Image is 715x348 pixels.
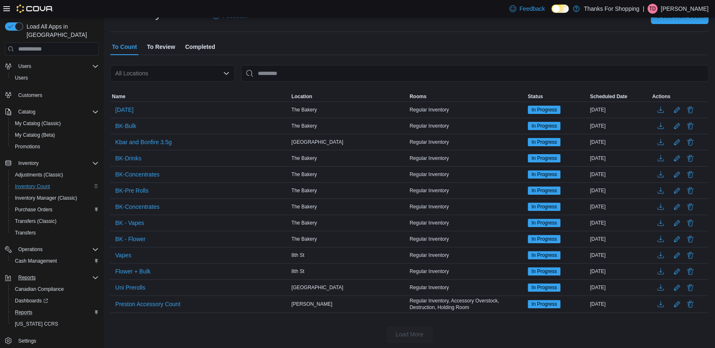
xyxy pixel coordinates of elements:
button: Open list of options [223,70,230,77]
button: Users [15,61,34,71]
span: Dashboards [15,297,48,304]
button: Catalog [2,106,102,118]
span: In Progress [528,267,560,275]
button: BK-Pre Rolls [112,184,152,197]
div: Regular Inventory [408,186,526,196]
a: Transfers [12,228,39,238]
span: In Progress [528,106,560,114]
button: Delete [685,186,695,196]
span: In Progress [531,187,557,194]
span: In Progress [528,203,560,211]
button: BK-Concentrates [112,168,163,181]
span: Users [18,63,31,70]
span: Vapes [115,251,131,259]
span: Promotions [15,143,40,150]
span: In Progress [528,154,560,162]
div: Regular Inventory [408,153,526,163]
button: Customers [2,89,102,101]
a: Purchase Orders [12,205,56,215]
div: Regular Inventory [408,283,526,292]
span: [US_STATE] CCRS [15,321,58,327]
span: Adjustments (Classic) [15,172,63,178]
span: 8th St [291,268,304,275]
a: Transfers (Classic) [12,216,60,226]
span: My Catalog (Classic) [15,120,61,127]
p: Thanks For Shopping [584,4,639,14]
button: Location [290,92,408,101]
button: Edit count details [672,136,682,148]
button: Inventory [2,157,102,169]
button: Delete [685,153,695,163]
a: Dashboards [8,295,102,307]
span: Adjustments (Classic) [12,170,99,180]
button: Delete [685,283,695,292]
span: Inventory [15,158,99,168]
div: [DATE] [588,169,650,179]
span: In Progress [531,171,557,178]
span: The Bakery [291,236,317,242]
p: | [642,4,644,14]
button: Delete [685,266,695,276]
button: Reports [8,307,102,318]
span: Rooms [410,93,427,100]
span: Customers [18,92,42,99]
button: Edit count details [672,184,682,197]
button: Uni Prerolls [112,281,148,294]
span: Canadian Compliance [15,286,64,292]
button: Delete [685,202,695,212]
span: The Bakery [291,123,317,129]
span: Inventory Count [15,183,50,190]
a: Adjustments (Classic) [12,170,66,180]
span: In Progress [531,300,557,308]
a: Reports [12,307,36,317]
span: Users [15,75,28,81]
div: [DATE] [588,121,650,131]
button: Reports [15,273,39,283]
span: In Progress [528,300,560,308]
span: BK - Vapes [115,219,144,227]
div: [DATE] [588,137,650,147]
span: Inventory Count [12,181,99,191]
button: Vapes [112,249,135,261]
div: Regular Inventory [408,234,526,244]
button: Inventory [15,158,42,168]
span: Canadian Compliance [12,284,99,294]
span: In Progress [531,106,557,114]
span: [GEOGRAPHIC_DATA] [291,139,343,145]
a: Dashboards [12,296,51,306]
span: Transfers (Classic) [15,218,56,225]
div: [DATE] [588,105,650,115]
button: Name [110,92,290,101]
span: [PERSON_NAME] [291,301,332,307]
a: Cash Management [12,256,60,266]
button: Delete [685,169,695,179]
div: Regular Inventory [408,105,526,115]
span: Catalog [15,107,99,117]
span: The Bakery [291,203,317,210]
button: Edit count details [672,152,682,164]
span: My Catalog (Classic) [12,118,99,128]
span: Cash Management [12,256,99,266]
div: Regular Inventory [408,218,526,228]
span: To Review [147,39,175,55]
button: Edit count details [672,265,682,278]
span: Transfers (Classic) [12,216,99,226]
input: This is a search bar. After typing your query, hit enter to filter the results lower in the page. [241,65,708,82]
button: BK - Flower [112,233,149,245]
button: Edit count details [672,104,682,116]
span: Inventory Manager (Classic) [15,195,77,201]
span: The Bakery [291,106,317,113]
button: My Catalog (Classic) [8,118,102,129]
button: Users [8,72,102,84]
div: [DATE] [588,202,650,212]
span: My Catalog (Beta) [12,130,99,140]
a: My Catalog (Classic) [12,118,64,128]
a: [US_STATE] CCRS [12,319,61,329]
div: [DATE] [588,218,650,228]
span: Status [528,93,543,100]
span: BK-Concentrates [115,203,160,211]
button: Status [526,92,588,101]
button: Edit count details [672,201,682,213]
span: Inventory Manager (Classic) [12,193,99,203]
div: [DATE] [588,153,650,163]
